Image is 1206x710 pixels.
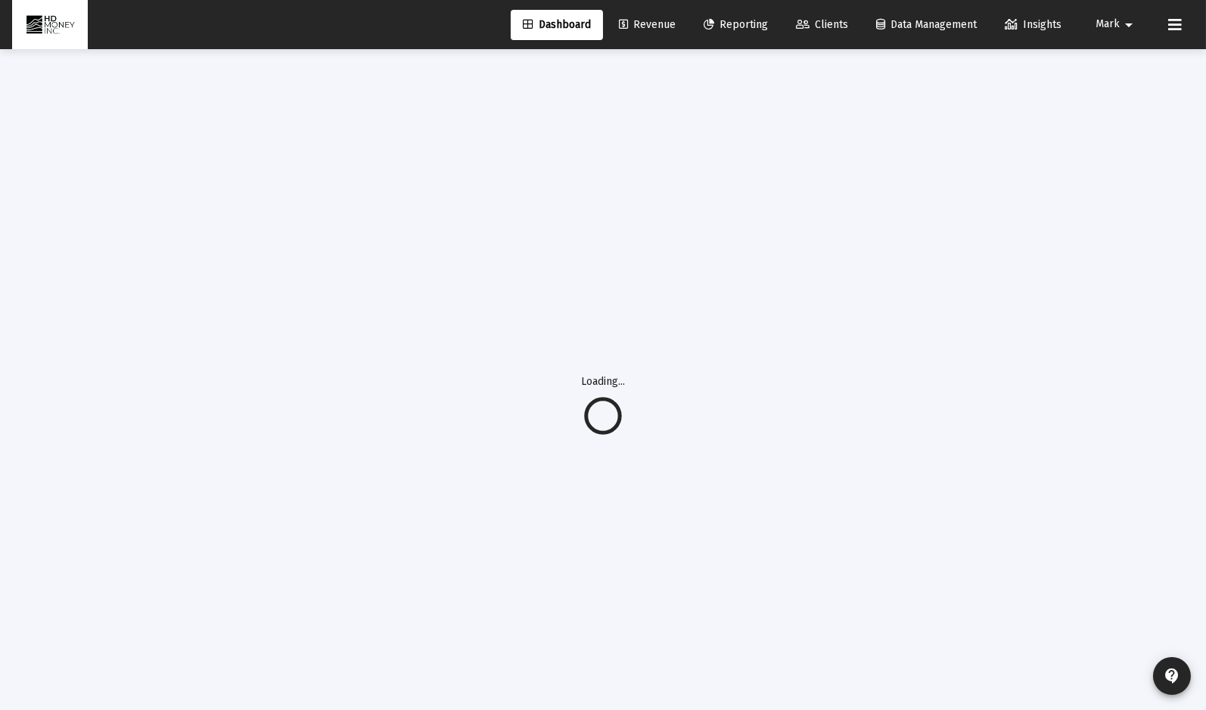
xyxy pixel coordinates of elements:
span: Data Management [876,18,977,31]
mat-icon: contact_support [1163,667,1181,685]
span: Revenue [619,18,676,31]
span: Reporting [704,18,768,31]
a: Insights [993,10,1074,40]
span: Clients [796,18,848,31]
mat-icon: arrow_drop_down [1120,10,1138,40]
a: Reporting [692,10,780,40]
a: Revenue [607,10,688,40]
a: Dashboard [511,10,603,40]
span: Dashboard [523,18,591,31]
button: Mark [1077,9,1156,39]
a: Clients [784,10,860,40]
a: Data Management [864,10,989,40]
span: Insights [1005,18,1061,31]
span: Mark [1096,18,1120,31]
img: Dashboard [23,10,76,40]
